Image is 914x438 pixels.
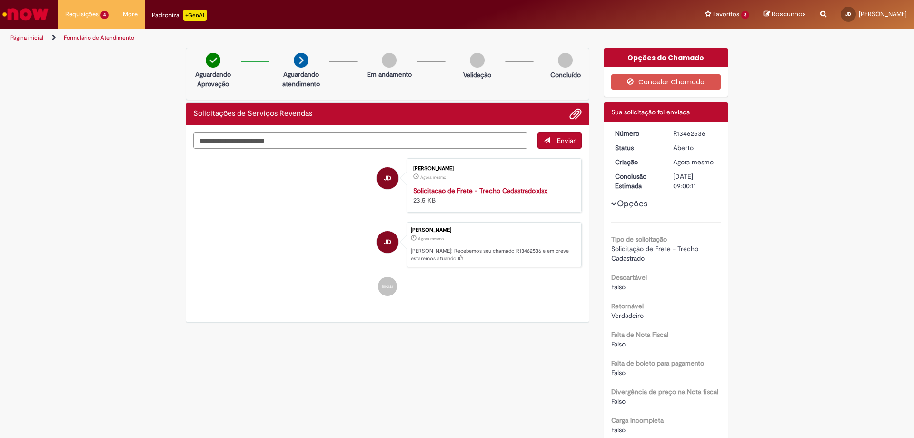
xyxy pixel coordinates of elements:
[713,10,739,19] span: Favoritos
[377,231,398,253] div: Jessica Duarte
[608,157,666,167] dt: Criação
[367,70,412,79] p: Em andamento
[604,48,728,67] div: Opções do Chamado
[463,70,491,80] p: Validação
[413,166,572,172] div: [PERSON_NAME]
[569,108,582,120] button: Adicionar anexos
[611,359,704,367] b: Falta de boleto para pagamento
[183,10,207,21] p: +GenAi
[608,143,666,153] dt: Status
[193,149,582,306] ul: Histórico de tíquete
[673,157,717,167] div: 29/08/2025 14:00:07
[558,53,573,68] img: img-circle-grey.png
[608,172,666,191] dt: Conclusão Estimada
[384,167,391,190] span: JD
[611,397,626,406] span: Falso
[64,34,134,41] a: Formulário de Atendimento
[193,132,527,149] textarea: Digite sua mensagem aqui...
[420,174,446,180] time: 29/08/2025 13:59:55
[611,368,626,377] span: Falso
[845,11,851,17] span: JD
[382,53,397,68] img: img-circle-grey.png
[550,70,581,80] p: Concluído
[420,174,446,180] span: Agora mesmo
[470,53,485,68] img: img-circle-grey.png
[611,416,664,425] b: Carga incompleta
[611,283,626,291] span: Falso
[611,340,626,348] span: Falso
[611,74,721,90] button: Cancelar Chamado
[190,70,236,89] p: Aguardando Aprovação
[418,236,444,242] span: Agora mesmo
[557,136,576,145] span: Enviar
[611,330,668,339] b: Falta de Nota Fiscal
[859,10,907,18] span: [PERSON_NAME]
[123,10,138,19] span: More
[537,132,582,149] button: Enviar
[65,10,99,19] span: Requisições
[206,53,220,68] img: check-circle-green.png
[673,129,717,138] div: R13462536
[411,247,576,262] p: [PERSON_NAME]! Recebemos seu chamado R13462536 e em breve estaremos atuando.
[1,5,50,24] img: ServiceNow
[413,186,547,195] a: Solicitacao de Frete - Trecho Cadastrado.xlsx
[152,10,207,21] div: Padroniza
[673,158,714,166] span: Agora mesmo
[294,53,308,68] img: arrow-next.png
[7,29,602,47] ul: Trilhas de página
[764,10,806,19] a: Rascunhos
[772,10,806,19] span: Rascunhos
[10,34,43,41] a: Página inicial
[611,311,644,320] span: Verdadeiro
[611,426,626,434] span: Falso
[611,235,667,244] b: Tipo de solicitação
[741,11,749,19] span: 3
[100,11,109,19] span: 4
[377,167,398,189] div: Jessica Duarte
[418,236,444,242] time: 29/08/2025 14:00:07
[384,231,391,254] span: JD
[611,244,700,263] span: Solicitação de Frete - Trecho Cadastrado
[193,222,582,268] li: Jessica Duarte
[611,302,644,310] b: Retornável
[611,273,647,282] b: Descartável
[193,110,312,118] h2: Solicitações de Serviços Revendas Histórico de tíquete
[611,387,718,396] b: Divergência de preço na Nota fiscal
[608,129,666,138] dt: Número
[413,186,572,205] div: 23.5 KB
[673,143,717,153] div: Aberto
[611,108,690,116] span: Sua solicitação foi enviada
[673,172,717,191] div: [DATE] 09:00:11
[411,227,576,233] div: [PERSON_NAME]
[278,70,324,89] p: Aguardando atendimento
